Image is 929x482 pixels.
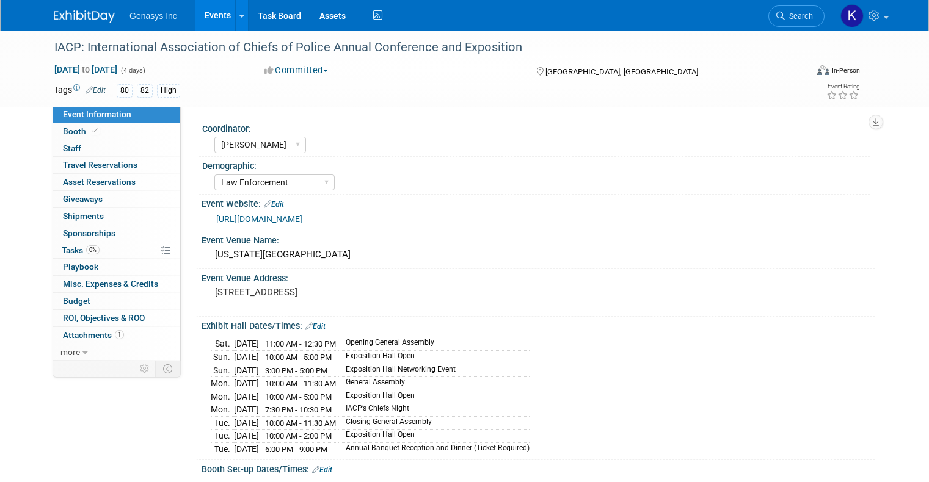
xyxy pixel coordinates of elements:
span: 3:00 PM - 5:00 PM [265,366,327,375]
div: Event Venue Name: [202,231,875,246]
img: Kate Lawson [840,4,864,27]
a: Tasks0% [53,242,180,259]
td: [DATE] [234,337,259,351]
td: Mon. [211,390,234,403]
td: Annual Banquet Reception and Dinner (Ticket Required) [338,442,530,455]
div: High [157,84,180,97]
a: Edit [305,322,326,331]
span: Booth [63,126,100,136]
a: Search [768,5,825,27]
a: ROI, Objectives & ROO [53,310,180,326]
td: Exposition Hall Open [338,430,530,443]
a: Attachments1 [53,327,180,344]
td: Exposition Hall Open [338,390,530,403]
td: Tags [54,84,106,98]
td: [DATE] [234,350,259,364]
span: 10:00 AM - 11:30 AM [265,419,336,428]
pre: [STREET_ADDRESS] [215,287,469,298]
a: Shipments [53,208,180,225]
span: Giveaways [63,194,103,204]
span: Budget [63,296,90,306]
div: Exhibit Hall Dates/Times: [202,317,875,333]
span: more [60,347,80,357]
a: Misc. Expenses & Credits [53,276,180,292]
td: [DATE] [234,430,259,443]
span: Playbook [63,262,98,272]
span: Misc. Expenses & Credits [63,279,158,289]
span: Sponsorships [63,228,115,238]
span: [DATE] [DATE] [54,64,118,75]
img: ExhibitDay [54,10,115,23]
span: Travel Reservations [63,160,137,170]
span: 11:00 AM - 12:30 PM [265,339,336,348]
td: [DATE] [234,416,259,430]
div: Event Website: [202,195,875,210]
span: 0% [86,245,100,254]
span: Shipments [63,211,104,221]
div: Event Venue Address: [202,269,875,284]
span: (4 days) [120,67,145,74]
span: Tasks [62,245,100,255]
a: Edit [86,86,106,95]
td: Exposition Hall Open [338,350,530,364]
a: Booth [53,123,180,140]
span: 6:00 PM - 9:00 PM [265,445,327,454]
td: Closing General Assembly [338,416,530,430]
td: Personalize Event Tab Strip [134,361,156,376]
td: Sun. [211,350,234,364]
td: Mon. [211,403,234,417]
td: Toggle Event Tabs [156,361,181,376]
td: IACP’s Chiefs Night [338,403,530,417]
span: ROI, Objectives & ROO [63,313,145,323]
span: Attachments [63,330,124,340]
span: Asset Reservations [63,177,136,187]
span: 7:30 PM - 10:30 PM [265,405,332,414]
a: Edit [264,200,284,209]
td: Mon. [211,377,234,390]
i: Booth reservation complete [92,128,98,134]
div: Event Rating [826,84,859,90]
td: Tue. [211,442,234,455]
td: [DATE] [234,442,259,455]
a: Event Information [53,106,180,123]
div: 80 [117,84,133,97]
a: [URL][DOMAIN_NAME] [216,214,302,224]
div: IACP: International Association of Chiefs of Police Annual Conference and Exposition [50,37,792,59]
td: Sat. [211,337,234,351]
span: Event Information [63,109,131,119]
a: more [53,344,180,361]
div: Event Format [741,63,860,82]
td: General Assembly [338,377,530,390]
span: Staff [63,143,81,153]
a: Playbook [53,259,180,275]
div: Coordinator: [202,120,870,135]
a: Budget [53,293,180,309]
span: Genasys Inc [129,11,177,21]
div: Booth Set-up Dates/Times: [202,460,875,476]
div: 82 [137,84,153,97]
img: Format-Inperson.png [817,65,829,75]
a: Staff [53,140,180,157]
span: 10:00 AM - 11:30 AM [265,379,336,388]
td: Tue. [211,430,234,443]
button: Committed [260,64,333,77]
td: Sun. [211,364,234,377]
span: 1 [115,330,124,339]
span: to [80,65,92,74]
td: Exposition Hall Networking Event [338,364,530,377]
a: Edit [312,466,332,474]
a: Sponsorships [53,225,180,242]
td: Opening General Assembly [338,337,530,351]
div: Demographic: [202,157,870,172]
td: [DATE] [234,377,259,390]
td: [DATE] [234,403,259,417]
div: In-Person [831,66,860,75]
span: 10:00 AM - 5:00 PM [265,392,332,401]
td: [DATE] [234,364,259,377]
a: Giveaways [53,191,180,207]
a: Asset Reservations [53,174,180,190]
span: Search [785,12,813,21]
div: [US_STATE][GEOGRAPHIC_DATA] [211,245,866,264]
td: [DATE] [234,390,259,403]
td: Tue. [211,416,234,430]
